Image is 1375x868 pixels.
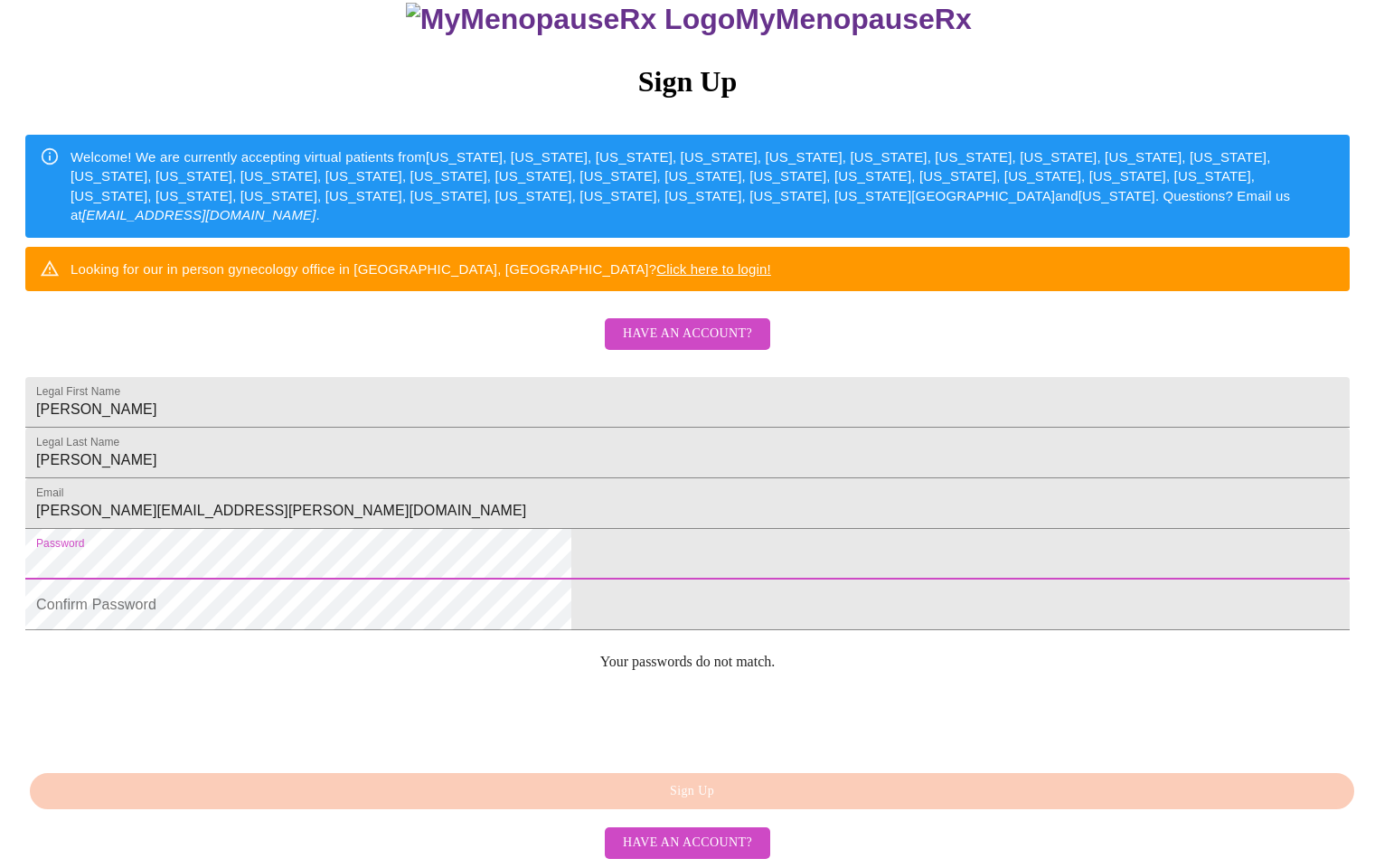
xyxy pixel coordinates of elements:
img: MyMenopauseRx Logo [406,3,735,36]
iframe: reCAPTCHA [25,684,300,755]
div: Welcome! We are currently accepting virtual patients from [US_STATE], [US_STATE], [US_STATE], [US... [71,140,1335,232]
h3: MyMenopauseRx [28,3,1351,36]
button: Have an account? [605,827,770,859]
a: Click here to login! [656,261,771,277]
div: Looking for our in person gynecology office in [GEOGRAPHIC_DATA], [GEOGRAPHIC_DATA]? [71,252,771,286]
a: Have an account? [600,338,775,354]
button: Have an account? [605,318,770,350]
p: Your passwords do not match. [25,654,1350,670]
span: Have an account? [623,323,752,345]
em: [EMAIL_ADDRESS][DOMAIN_NAME] [82,207,316,222]
span: Have an account? [623,832,752,854]
a: Have an account? [600,834,775,849]
h3: Sign Up [25,65,1350,99]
